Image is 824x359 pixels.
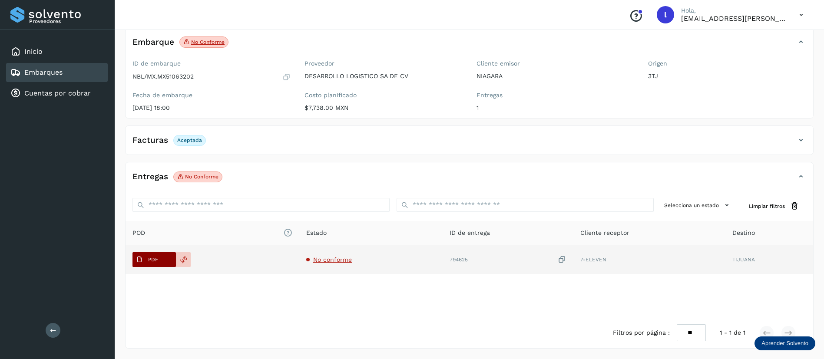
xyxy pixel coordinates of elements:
[24,68,63,76] a: Embarques
[177,137,202,143] p: Aceptada
[132,228,292,237] span: POD
[749,202,785,210] span: Limpiar filtros
[580,228,629,237] span: Cliente receptor
[573,245,725,274] td: 7-ELEVEN
[24,47,43,56] a: Inicio
[661,198,735,212] button: Selecciona un estado
[29,18,104,24] p: Proveedores
[681,14,785,23] p: lauraamalia.castillo@xpertal.com
[742,198,806,214] button: Limpiar filtros
[6,42,108,61] div: Inicio
[126,169,813,191] div: EntregasNo conforme
[132,135,168,145] h4: Facturas
[132,252,176,267] button: PDF
[304,72,463,80] p: DESARROLLO LOGISTICO SA DE CV
[132,73,194,80] p: NBL/MX.MX51063202
[725,245,813,274] td: TIJUANA
[132,92,291,99] label: Fecha de embarque
[132,104,291,112] p: [DATE] 18:00
[6,63,108,82] div: Embarques
[132,172,168,182] h4: Entregas
[176,252,191,267] div: Reemplazar POD
[6,84,108,103] div: Cuentas por cobrar
[304,104,463,112] p: $7,738.00 MXN
[648,60,806,67] label: Origen
[185,174,218,180] p: No conforme
[477,60,635,67] label: Cliente emisor
[720,328,745,337] span: 1 - 1 de 1
[132,60,291,67] label: ID de embarque
[313,256,352,263] span: No conforme
[132,37,174,47] h4: Embarque
[477,92,635,99] label: Entregas
[450,228,490,237] span: ID de entrega
[648,72,806,80] p: 3TJ
[148,257,158,263] p: PDF
[681,7,785,14] p: Hola,
[477,104,635,112] p: 1
[304,60,463,67] label: Proveedor
[191,39,225,45] p: No conforme
[126,133,813,155] div: FacturasAceptada
[126,35,813,56] div: EmbarqueNo conforme
[304,92,463,99] label: Costo planificado
[477,72,635,80] p: NIAGARA
[613,328,670,337] span: Filtros por página :
[450,255,566,264] div: 794625
[306,228,327,237] span: Estado
[755,336,815,350] div: Aprender Solvento
[24,89,91,97] a: Cuentas por cobrar
[761,340,808,347] p: Aprender Solvento
[732,228,755,237] span: Destino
